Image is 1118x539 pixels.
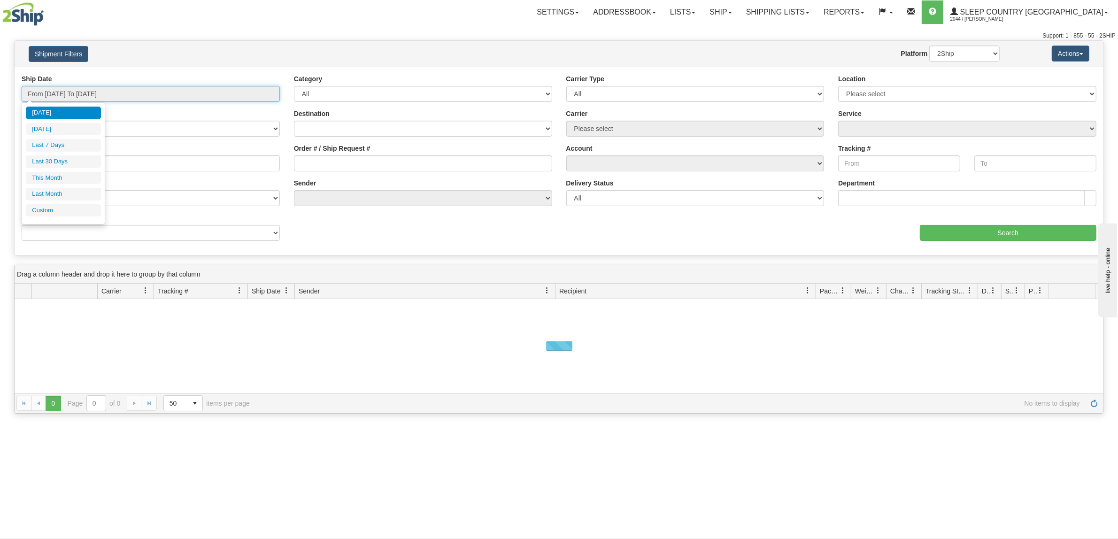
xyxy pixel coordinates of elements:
a: Lists [663,0,702,24]
span: Sender [299,286,320,296]
li: Last 7 Days [26,139,101,152]
a: Ship Date filter column settings [278,283,294,299]
label: Ship Date [22,74,52,84]
label: Department [838,178,875,188]
iframe: chat widget [1096,222,1117,317]
label: Tracking # [838,144,871,153]
div: grid grouping header [15,265,1103,284]
li: Last 30 Days [26,155,101,168]
label: Carrier Type [566,74,604,84]
label: Category [294,74,323,84]
a: Refresh [1087,396,1102,411]
span: Recipient [559,286,586,296]
a: Shipment Issues filter column settings [1009,283,1025,299]
label: Account [566,144,593,153]
label: Sender [294,178,316,188]
a: Delivery Status filter column settings [985,283,1001,299]
div: Support: 1 - 855 - 55 - 2SHIP [2,32,1116,40]
span: Charge [890,286,910,296]
span: Carrier [101,286,122,296]
span: Weight [855,286,875,296]
input: Search [920,225,1097,241]
img: logo2044.jpg [2,2,44,26]
a: Tracking Status filter column settings [962,283,978,299]
span: Tracking Status [925,286,966,296]
span: Packages [820,286,840,296]
label: Delivery Status [566,178,614,188]
label: Order # / Ship Request # [294,144,370,153]
a: Sleep Country [GEOGRAPHIC_DATA] 2044 / [PERSON_NAME] [943,0,1115,24]
span: Shipment Issues [1005,286,1013,296]
span: Page 0 [46,396,61,411]
a: Sender filter column settings [539,283,555,299]
li: Last Month [26,188,101,200]
input: From [838,155,960,171]
button: Shipment Filters [29,46,88,62]
li: [DATE] [26,123,101,136]
a: Reports [817,0,871,24]
a: Packages filter column settings [835,283,851,299]
span: Ship Date [252,286,280,296]
a: Settings [530,0,586,24]
span: select [187,396,202,411]
span: Sleep Country [GEOGRAPHIC_DATA] [958,8,1103,16]
label: Destination [294,109,330,118]
a: Addressbook [586,0,663,24]
span: Page sizes drop down [163,395,203,411]
a: Tracking # filter column settings [231,283,247,299]
label: Service [838,109,862,118]
a: Shipping lists [739,0,817,24]
li: [DATE] [26,107,101,119]
span: Pickup Status [1029,286,1037,296]
li: This Month [26,172,101,185]
a: Charge filter column settings [905,283,921,299]
a: Ship [702,0,739,24]
span: Tracking # [158,286,188,296]
span: Page of 0 [68,395,121,411]
span: 2044 / [PERSON_NAME] [950,15,1021,24]
span: Delivery Status [982,286,990,296]
a: Pickup Status filter column settings [1032,283,1048,299]
a: Recipient filter column settings [800,283,816,299]
label: Platform [901,49,928,58]
label: Carrier [566,109,588,118]
label: Location [838,74,865,84]
li: Custom [26,204,101,217]
div: live help - online [7,8,87,15]
span: 50 [170,399,182,408]
span: items per page [163,395,250,411]
a: Weight filter column settings [870,283,886,299]
span: No items to display [263,400,1080,407]
a: Carrier filter column settings [138,283,154,299]
input: To [974,155,1096,171]
button: Actions [1052,46,1089,62]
